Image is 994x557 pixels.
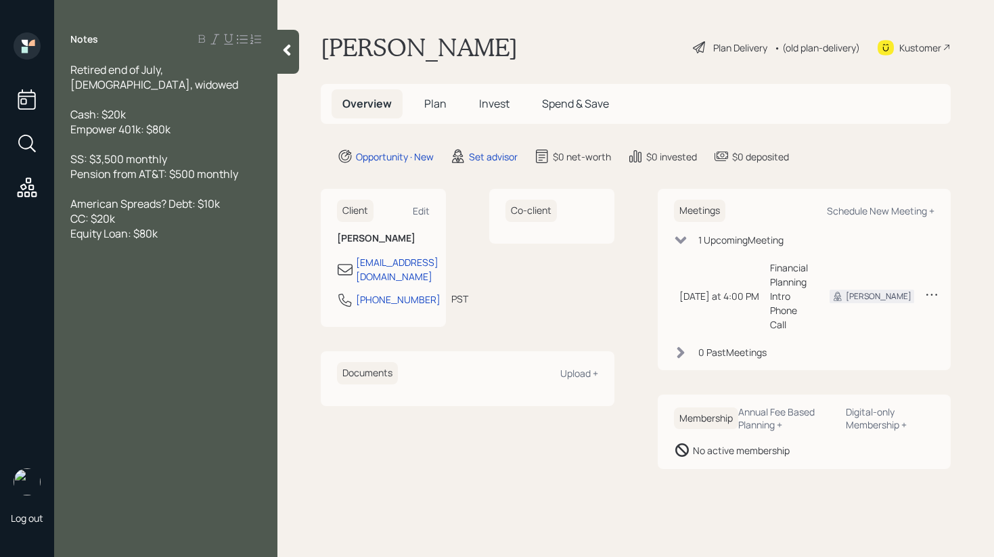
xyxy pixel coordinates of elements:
div: Set advisor [469,150,518,164]
h6: Co-client [505,200,557,222]
div: [PHONE_NUMBER] [356,292,440,307]
span: SS: $3,500 monthly Pension from AT&T: $500 monthly [70,152,238,181]
label: Notes [70,32,98,46]
div: 0 Past Meeting s [698,345,767,359]
div: Schedule New Meeting + [827,204,934,217]
div: Kustomer [899,41,941,55]
div: • (old plan-delivery) [774,41,860,55]
h1: [PERSON_NAME] [321,32,518,62]
div: Edit [413,204,430,217]
span: Invest [479,96,510,111]
div: Log out [11,512,43,525]
span: Cash: $20k Empower 401k: $80k [70,107,171,137]
h6: Client [337,200,374,222]
span: American Spreads? Debt: $10k CC: $20k Equity Loan: $80k [70,196,220,241]
div: PST [451,292,468,306]
h6: Documents [337,362,398,384]
div: [EMAIL_ADDRESS][DOMAIN_NAME] [356,255,438,284]
div: $0 invested [646,150,697,164]
h6: [PERSON_NAME] [337,233,430,244]
div: Opportunity · New [356,150,434,164]
div: No active membership [693,443,790,458]
div: Financial Planning Intro Phone Call [770,261,808,332]
div: Plan Delivery [713,41,767,55]
div: $0 deposited [732,150,789,164]
span: Overview [342,96,392,111]
div: [PERSON_NAME] [846,290,911,303]
span: Spend & Save [542,96,609,111]
h6: Membership [674,407,738,430]
span: Retired end of July, [DEMOGRAPHIC_DATA], widowed [70,62,238,92]
div: Annual Fee Based Planning + [738,405,836,431]
div: 1 Upcoming Meeting [698,233,784,247]
div: $0 net-worth [553,150,611,164]
h6: Meetings [674,200,725,222]
img: retirable_logo.png [14,468,41,495]
span: Plan [424,96,447,111]
div: Digital-only Membership + [846,405,934,431]
div: [DATE] at 4:00 PM [679,289,759,303]
div: Upload + [560,367,598,380]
